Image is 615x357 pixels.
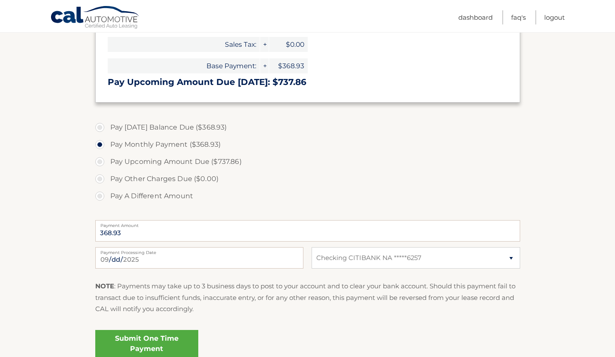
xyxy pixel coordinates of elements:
span: + [260,37,269,52]
span: Base Payment: [108,58,260,73]
label: Pay A Different Amount [95,188,520,205]
a: Logout [544,10,565,24]
input: Payment Amount [95,220,520,242]
span: $0.00 [269,37,308,52]
label: Payment Processing Date [95,247,303,254]
label: Pay Monthly Payment ($368.93) [95,136,520,153]
label: Pay [DATE] Balance Due ($368.93) [95,119,520,136]
a: Cal Automotive [50,6,140,30]
label: Pay Other Charges Due ($0.00) [95,170,520,188]
span: Sales Tax: [108,37,260,52]
label: Pay Upcoming Amount Due ($737.86) [95,153,520,170]
p: : Payments may take up to 3 business days to post to your account and to clear your bank account.... [95,281,520,315]
input: Payment Date [95,247,303,269]
a: Dashboard [458,10,493,24]
span: + [260,58,269,73]
h3: Pay Upcoming Amount Due [DATE]: $737.86 [108,77,508,88]
span: $368.93 [269,58,308,73]
a: FAQ's [511,10,526,24]
label: Payment Amount [95,220,520,227]
strong: NOTE [95,282,114,290]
